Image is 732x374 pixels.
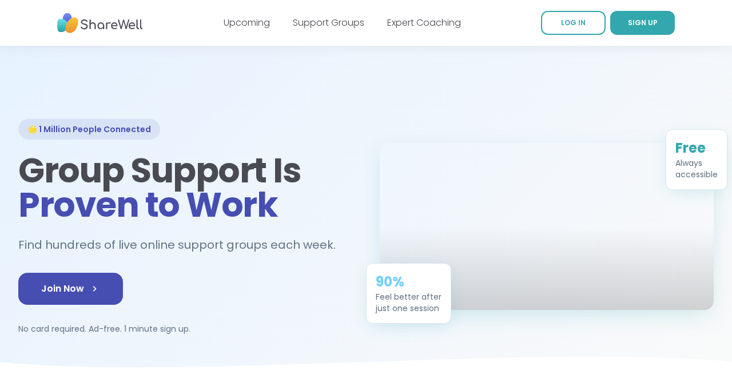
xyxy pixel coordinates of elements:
[376,291,441,313] div: Feel better after just one session
[628,18,658,27] span: SIGN UP
[18,273,123,305] a: Join Now
[41,282,100,296] span: Join Now
[18,323,352,335] p: No card required. Ad-free. 1 minute sign up.
[293,16,364,29] a: Support Groups
[376,272,441,291] div: 90%
[224,16,270,29] a: Upcoming
[57,7,143,39] img: ShareWell Nav Logo
[18,181,277,229] span: Proven to Work
[387,16,461,29] a: Expert Coaching
[18,153,352,222] h1: Group Support Is
[541,11,606,35] a: LOG IN
[561,18,586,27] span: LOG IN
[18,236,348,254] h2: Find hundreds of live online support groups each week.
[675,138,718,157] div: Free
[610,11,675,35] a: SIGN UP
[18,119,160,140] div: 🌟 1 Million People Connected
[675,157,718,180] div: Always accessible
